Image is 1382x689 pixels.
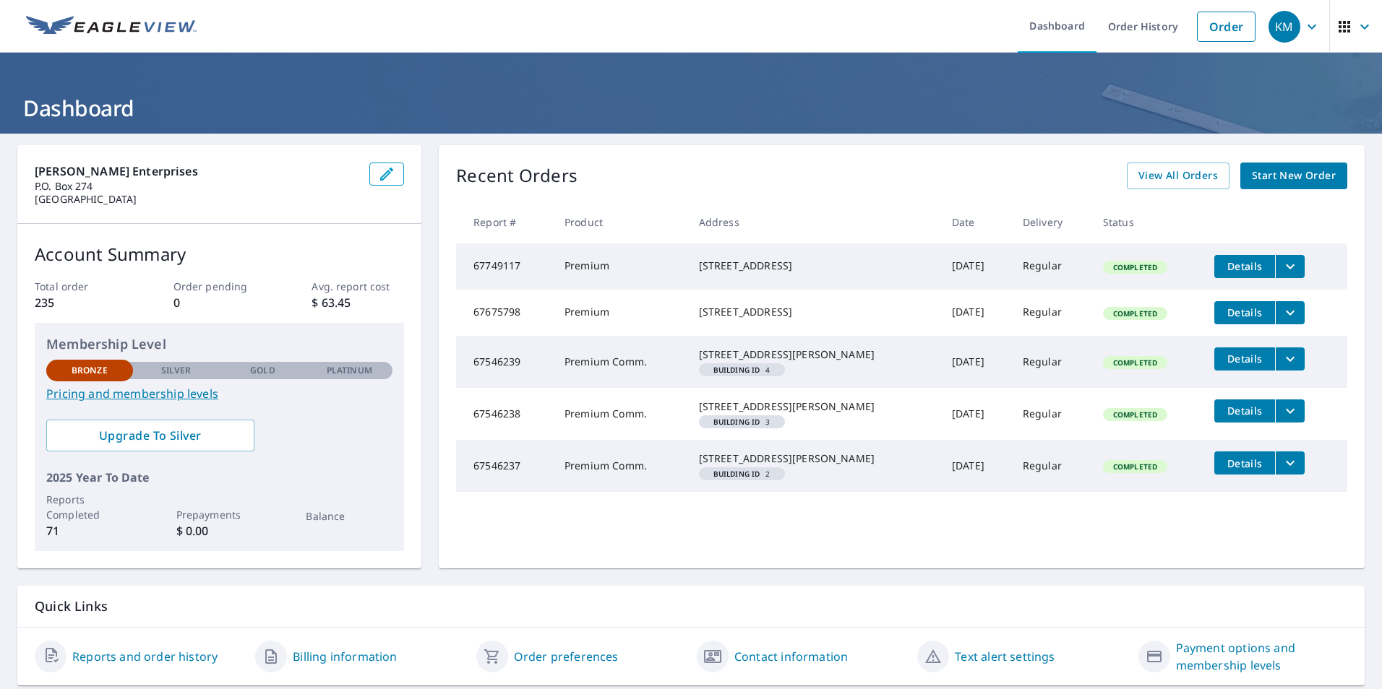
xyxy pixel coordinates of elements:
[1275,451,1305,474] button: filesDropdownBtn-67546237
[35,294,127,311] p: 235
[1176,639,1347,674] a: Payment options and membership levels
[46,522,133,539] p: 71
[553,336,687,388] td: Premium Comm.
[713,470,760,477] em: Building ID
[456,388,553,440] td: 67546238
[327,364,372,377] p: Platinum
[940,388,1011,440] td: [DATE]
[1275,301,1305,324] button: filesDropdownBtn-67675798
[306,508,392,524] p: Balance
[1252,167,1336,185] span: Start New Order
[46,385,392,402] a: Pricing and membership levels
[35,241,404,267] p: Account Summary
[1104,461,1166,472] span: Completed
[1104,308,1166,318] span: Completed
[35,180,358,193] p: P.O. Box 274
[1275,255,1305,278] button: filesDropdownBtn-67749117
[553,201,687,243] th: Product
[26,16,197,38] img: EV Logo
[456,243,553,290] td: 67749117
[1214,399,1275,422] button: detailsBtn-67546238
[1104,262,1166,272] span: Completed
[705,470,779,477] span: 2
[456,290,553,336] td: 67675798
[173,279,266,294] p: Order pending
[1223,259,1266,273] span: Details
[456,201,553,243] th: Report #
[72,648,218,665] a: Reports and order history
[940,440,1011,492] td: [DATE]
[173,294,266,311] p: 0
[955,648,1055,665] a: Text alert settings
[35,597,1347,615] p: Quick Links
[35,162,358,180] p: [PERSON_NAME] Enterprises
[1223,456,1266,470] span: Details
[1011,201,1091,243] th: Delivery
[35,193,358,206] p: [GEOGRAPHIC_DATA]
[734,648,848,665] a: Contact information
[456,440,553,492] td: 67546237
[46,420,254,451] a: Upgrade To Silver
[456,162,578,189] p: Recent Orders
[312,294,404,311] p: $ 63.45
[46,492,133,522] p: Reports Completed
[940,336,1011,388] td: [DATE]
[250,364,275,377] p: Gold
[1011,388,1091,440] td: Regular
[58,428,243,443] span: Upgrade To Silver
[1138,167,1218,185] span: View All Orders
[1275,347,1305,370] button: filesDropdownBtn-67546239
[699,451,929,466] div: [STREET_ADDRESS][PERSON_NAME]
[46,334,392,354] p: Membership Level
[1214,301,1275,324] button: detailsBtn-67675798
[35,279,127,294] p: Total order
[553,388,687,440] td: Premium Comm.
[699,305,929,319] div: [STREET_ADDRESS]
[1011,336,1091,388] td: Regular
[553,243,687,290] td: Premium
[940,201,1011,243] th: Date
[72,364,108,377] p: Bronze
[1275,399,1305,422] button: filesDropdownBtn-67546238
[1214,451,1275,474] button: detailsBtn-67546237
[713,366,760,373] em: Building ID
[940,243,1011,290] td: [DATE]
[705,418,779,425] span: 3
[176,522,263,539] p: $ 0.00
[1214,255,1275,278] button: detailsBtn-67749117
[161,364,192,377] p: Silver
[1011,440,1091,492] td: Regular
[687,201,940,243] th: Address
[705,366,779,373] span: 4
[514,648,619,665] a: Order preferences
[699,399,929,414] div: [STREET_ADDRESS][PERSON_NAME]
[46,469,392,486] p: 2025 Year To Date
[1223,352,1266,365] span: Details
[713,418,760,425] em: Building ID
[1127,162,1229,189] a: View All Orders
[1223,305,1266,319] span: Details
[940,290,1011,336] td: [DATE]
[176,507,263,522] p: Prepayments
[699,347,929,362] div: [STREET_ADDRESS][PERSON_NAME]
[1104,409,1166,420] span: Completed
[1011,290,1091,336] td: Regular
[17,93,1365,123] h1: Dashboard
[1104,357,1166,368] span: Completed
[1091,201,1203,243] th: Status
[1011,243,1091,290] td: Regular
[699,259,929,273] div: [STREET_ADDRESS]
[456,336,553,388] td: 67546239
[1269,11,1300,43] div: KM
[553,290,687,336] td: Premium
[1214,347,1275,370] button: detailsBtn-67546239
[1240,162,1347,189] a: Start New Order
[312,279,404,294] p: Avg. report cost
[553,440,687,492] td: Premium Comm.
[1197,12,1256,42] a: Order
[293,648,397,665] a: Billing information
[1223,404,1266,417] span: Details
